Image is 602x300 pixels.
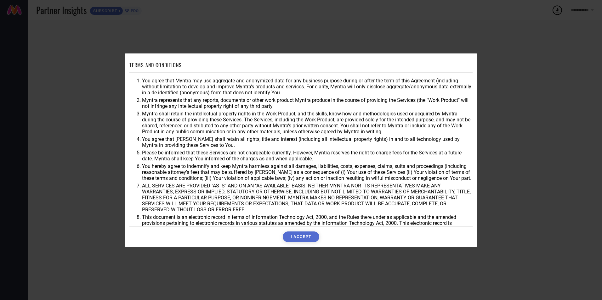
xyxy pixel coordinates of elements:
[142,78,473,96] li: You agree that Myntra may use aggregate and anonymized data for any business purpose during or af...
[283,231,319,242] button: I ACCEPT
[142,97,473,109] li: Myntra represents that any reports, documents or other work product Myntra produce in the course ...
[142,183,473,213] li: ALL SERVICES ARE PROVIDED "AS IS" AND ON AN "AS AVAILABLE" BASIS. NEITHER MYNTRA NOR ITS REPRESEN...
[142,150,473,162] li: Please be informed that these Services are not chargeable currently. However, Myntra reserves the...
[142,111,473,135] li: Myntra shall retain the intellectual property rights in the Work Product, and the skills, know-ho...
[142,136,473,148] li: You agree that [PERSON_NAME] shall retain all rights, title and interest (including all intellect...
[142,163,473,181] li: You hereby agree to indemnify and keep Myntra harmless against all damages, liabilities, costs, e...
[129,61,182,69] h1: TERMS AND CONDITIONS
[142,214,473,232] li: This document is an electronic record in terms of Information Technology Act, 2000, and the Rules...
